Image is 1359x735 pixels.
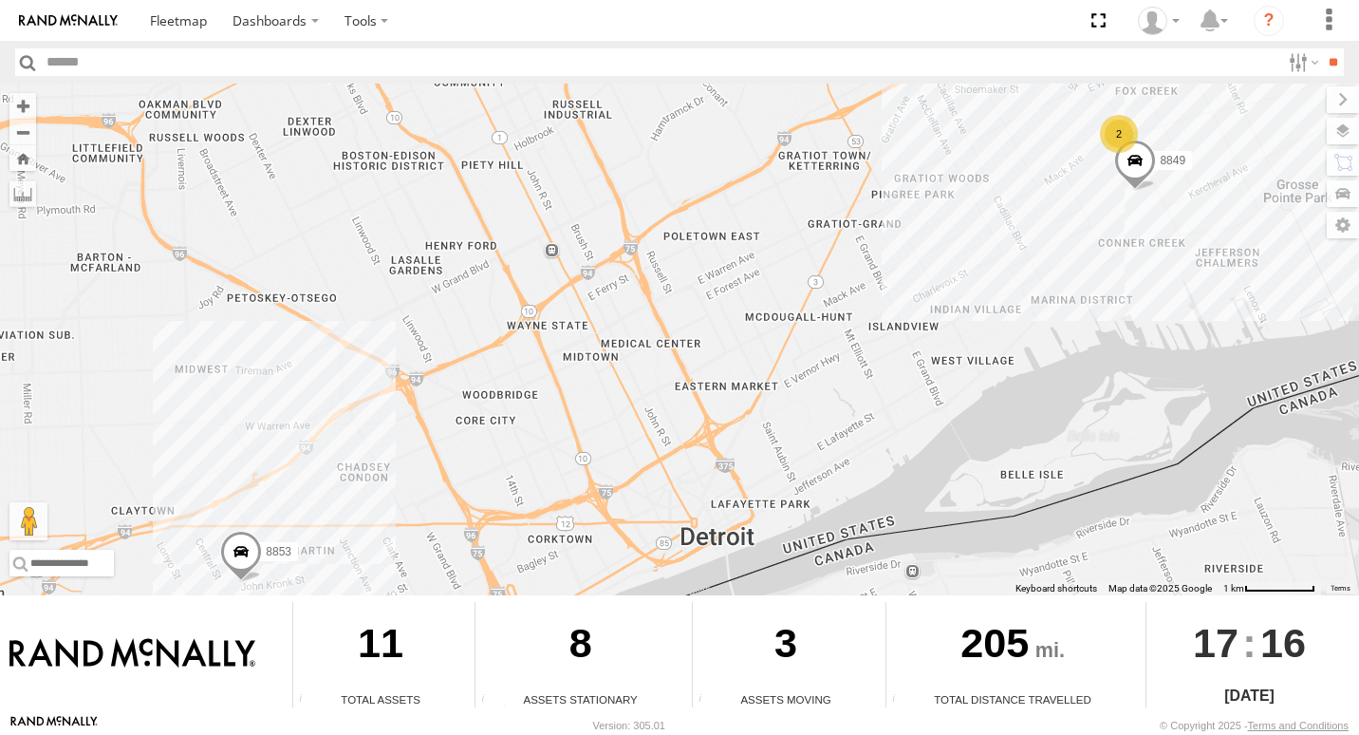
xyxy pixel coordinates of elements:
[886,693,915,707] div: Total distance travelled by all assets within specified date range and applied filters
[475,691,685,707] div: Assets Stationary
[475,602,685,691] div: 8
[886,691,1139,707] div: Total Distance Travelled
[1218,582,1321,595] button: Map Scale: 1 km per 71 pixels
[475,693,504,707] div: Total number of assets current stationary.
[9,502,47,540] button: Drag Pegman onto the map to open Street View
[1146,685,1352,707] div: [DATE]
[293,602,468,691] div: 11
[9,93,36,119] button: Zoom in
[1160,154,1185,167] span: 8849
[9,145,36,171] button: Zoom Home
[1248,720,1349,731] a: Terms and Conditions
[886,602,1139,691] div: 205
[10,716,98,735] a: Visit our Website
[693,602,879,691] div: 3
[1100,115,1138,153] div: 2
[266,544,291,557] span: 8853
[1254,6,1284,36] i: ?
[693,691,879,707] div: Assets Moving
[1146,602,1352,684] div: :
[1260,602,1306,684] span: 16
[1108,583,1212,594] span: Map data ©2025 Google
[1015,582,1097,595] button: Keyboard shortcuts
[1193,602,1238,684] span: 17
[9,180,36,207] label: Measure
[593,720,665,731] div: Version: 305.01
[9,119,36,145] button: Zoom out
[293,691,468,707] div: Total Assets
[1331,584,1350,592] a: Terms
[1281,48,1322,76] label: Search Filter Options
[293,693,322,707] div: Total number of Enabled Assets
[1160,720,1349,731] div: © Copyright 2025 -
[693,693,721,707] div: Total number of assets current in transit.
[1327,212,1359,238] label: Map Settings
[9,638,255,670] img: Rand McNally
[19,14,118,28] img: rand-logo.svg
[1223,583,1244,594] span: 1 km
[1131,7,1186,35] div: Valeo Dash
